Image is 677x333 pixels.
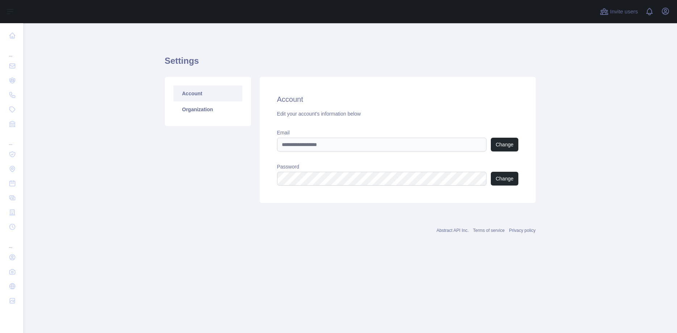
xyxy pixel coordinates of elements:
[491,138,518,151] button: Change
[491,172,518,186] button: Change
[174,86,242,101] a: Account
[473,228,505,233] a: Terms of service
[598,6,639,17] button: Invite users
[436,228,469,233] a: Abstract API Inc.
[6,235,17,249] div: ...
[165,55,536,72] h1: Settings
[174,101,242,117] a: Organization
[6,132,17,146] div: ...
[277,129,518,136] label: Email
[277,110,518,117] div: Edit your account's information below
[509,228,535,233] a: Privacy policy
[277,94,518,104] h2: Account
[6,43,17,58] div: ...
[610,8,638,16] span: Invite users
[277,163,518,170] label: Password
